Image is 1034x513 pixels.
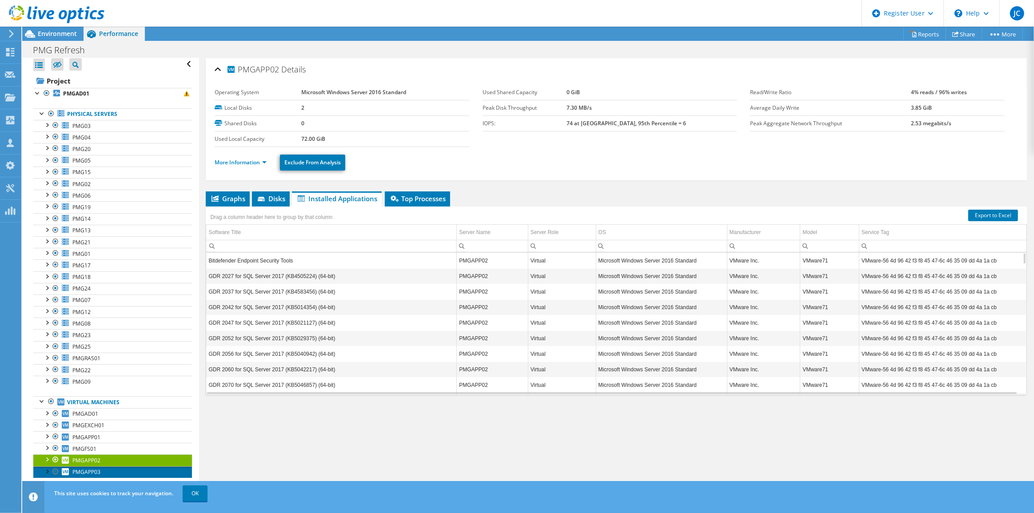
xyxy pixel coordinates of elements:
[206,330,456,346] td: Column Software Title, Value GDR 2052 for SQL Server 2017 (KB5029375) (64-bit)
[33,306,192,318] a: PMG12
[528,253,596,268] td: Column Server Role, Value Virtual
[859,299,1026,315] td: Column Service Tag, Value VMware-56 4d 96 42 f3 f8 45 47-6c 46 35 09 dd 4a 1a cb
[457,268,528,284] td: Column Server Name, Value PMGAPP02
[72,320,91,327] span: PMG08
[33,420,192,431] a: PMGEXCH01
[800,284,859,299] td: Column Model, Value VMware71
[72,122,91,130] span: PMG03
[72,273,91,281] span: PMG18
[33,376,192,387] a: PMG09
[800,268,859,284] td: Column Model, Value VMware71
[800,299,859,315] td: Column Model, Value VMware71
[596,362,727,377] td: Column OS, Value Microsoft Windows Server 2016 Standard
[33,190,192,201] a: PMG06
[596,240,727,252] td: Column OS, Filter cell
[72,308,91,316] span: PMG12
[596,268,727,284] td: Column OS, Value Microsoft Windows Server 2016 Standard
[72,239,91,246] span: PMG21
[596,299,727,315] td: Column OS, Value Microsoft Windows Server 2016 Standard
[302,104,305,111] b: 2
[750,88,911,97] label: Read/Write Ratio
[206,377,456,393] td: Column Software Title, Value GDR 2070 for SQL Server 2017 (KB5046857) (64-bit)
[72,457,100,464] span: PMGAPP02
[457,240,528,252] td: Column Server Name, Filter cell
[72,180,91,188] span: PMG02
[800,315,859,330] td: Column Model, Value VMware71
[457,225,528,240] td: Server Name Column
[72,410,98,418] span: PMGAD01
[33,329,192,341] a: PMG23
[226,64,279,74] span: PMGAPP02
[72,343,91,350] span: PMG25
[206,207,1027,395] div: Data grid
[99,29,138,38] span: Performance
[206,240,456,252] td: Column Software Title, Filter cell
[859,225,1026,240] td: Service Tag Column
[859,253,1026,268] td: Column Service Tag, Value VMware-56 4d 96 42 f3 f8 45 47-6c 46 35 09 dd 4a 1a cb
[596,377,727,393] td: Column OS, Value Microsoft Windows Server 2016 Standard
[72,192,91,199] span: PMG06
[33,431,192,443] a: PMGAPP01
[72,250,91,258] span: PMG01
[954,9,962,17] svg: \n
[256,194,285,203] span: Disks
[528,240,596,252] td: Column Server Role, Filter cell
[63,90,89,97] b: PMGAD01
[457,299,528,315] td: Column Server Name, Value PMGAPP02
[33,108,192,120] a: Physical Servers
[457,377,528,393] td: Column Server Name, Value PMGAPP02
[567,119,686,127] b: 74 at [GEOGRAPHIC_DATA], 95th Percentile = 6
[72,262,91,269] span: PMG17
[72,366,91,374] span: PMG22
[33,178,192,190] a: PMG02
[859,362,1026,377] td: Column Service Tag, Value VMware-56 4d 96 42 f3 f8 45 47-6c 46 35 09 dd 4a 1a cb
[33,213,192,225] a: PMG14
[33,259,192,271] a: PMG17
[33,294,192,306] a: PMG07
[457,362,528,377] td: Column Server Name, Value PMGAPP02
[72,227,91,234] span: PMG13
[206,362,456,377] td: Column Software Title, Value GDR 2060 for SQL Server 2017 (KB5042217) (64-bit)
[859,284,1026,299] td: Column Service Tag, Value VMware-56 4d 96 42 f3 f8 45 47-6c 46 35 09 dd 4a 1a cb
[800,330,859,346] td: Column Model, Value VMware71
[750,103,911,112] label: Average Daily Write
[33,74,192,88] a: Project
[911,119,952,127] b: 2.53 megabits/s
[727,284,800,299] td: Column Manufacturer, Value VMware Inc.
[215,135,301,143] label: Used Local Capacity
[457,330,528,346] td: Column Server Name, Value PMGAPP02
[946,27,982,41] a: Share
[859,240,1026,252] td: Column Service Tag, Filter cell
[302,119,305,127] b: 0
[800,253,859,268] td: Column Model, Value VMware71
[206,284,456,299] td: Column Software Title, Value GDR 2037 for SQL Server 2017 (KB4583456) (64-bit)
[33,408,192,420] a: PMGAD01
[206,268,456,284] td: Column Software Title, Value GDR 2027 for SQL Server 2017 (KB4505224) (64-bit)
[183,485,208,501] a: OK
[727,377,800,393] td: Column Manufacturer, Value VMware Inc.
[33,248,192,259] a: PMG01
[72,378,91,386] span: PMG09
[206,253,456,268] td: Column Software Title, Value Bitdefender Endpoint Security Tools
[72,203,91,211] span: PMG19
[483,88,567,97] label: Used Shared Capacity
[859,315,1026,330] td: Column Service Tag, Value VMware-56 4d 96 42 f3 f8 45 47-6c 46 35 09 dd 4a 1a cb
[72,422,104,429] span: PMGEXCH01
[596,284,727,299] td: Column OS, Value Microsoft Windows Server 2016 Standard
[1010,6,1024,20] span: JC
[54,489,173,497] span: This site uses cookies to track your navigation.
[206,299,456,315] td: Column Software Title, Value GDR 2042 for SQL Server 2017 (KB5014354) (64-bit)
[72,296,91,304] span: PMG07
[596,315,727,330] td: Column OS, Value Microsoft Windows Server 2016 Standard
[800,377,859,393] td: Column Model, Value VMware71
[33,396,192,408] a: Virtual Machines
[33,466,192,478] a: PMGAPP03
[528,362,596,377] td: Column Server Role, Value Virtual
[72,145,91,153] span: PMG20
[72,445,96,453] span: PMGFS01
[210,194,245,203] span: Graphs
[33,120,192,131] a: PMG03
[859,377,1026,393] td: Column Service Tag, Value VMware-56 4d 96 42 f3 f8 45 47-6c 46 35 09 dd 4a 1a cb
[33,88,192,99] a: PMGAD01
[730,227,761,238] div: Manufacturer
